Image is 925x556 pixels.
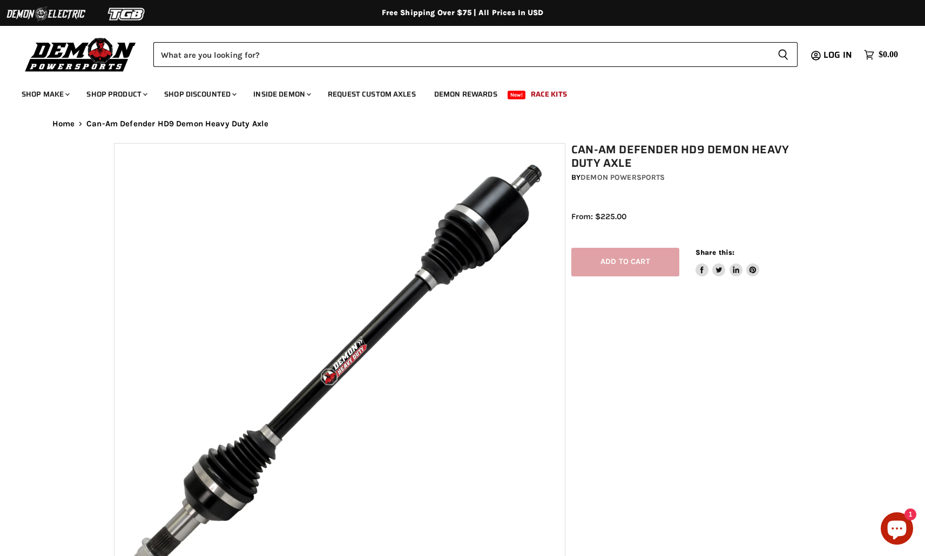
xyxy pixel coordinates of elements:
[696,248,734,256] span: Share this:
[86,119,268,128] span: Can-Am Defender HD9 Demon Heavy Duty Axle
[153,42,798,67] form: Product
[13,83,76,105] a: Shop Make
[320,83,424,105] a: Request Custom Axles
[571,172,818,184] div: by
[426,83,505,105] a: Demon Rewards
[31,119,895,128] nav: Breadcrumbs
[819,50,859,60] a: Log in
[156,83,243,105] a: Shop Discounted
[153,42,769,67] input: Search
[22,35,140,73] img: Demon Powersports
[5,4,86,24] img: Demon Electric Logo 2
[823,48,852,62] span: Log in
[86,4,167,24] img: TGB Logo 2
[769,42,798,67] button: Search
[245,83,318,105] a: Inside Demon
[571,143,818,170] h1: Can-Am Defender HD9 Demon Heavy Duty Axle
[31,8,895,18] div: Free Shipping Over $75 | All Prices In USD
[508,91,526,99] span: New!
[879,50,898,60] span: $0.00
[580,173,665,182] a: Demon Powersports
[13,79,895,105] ul: Main menu
[696,248,760,276] aside: Share this:
[859,47,903,63] a: $0.00
[571,212,626,221] span: From: $225.00
[78,83,154,105] a: Shop Product
[52,119,75,128] a: Home
[877,512,916,547] inbox-online-store-chat: Shopify online store chat
[523,83,575,105] a: Race Kits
